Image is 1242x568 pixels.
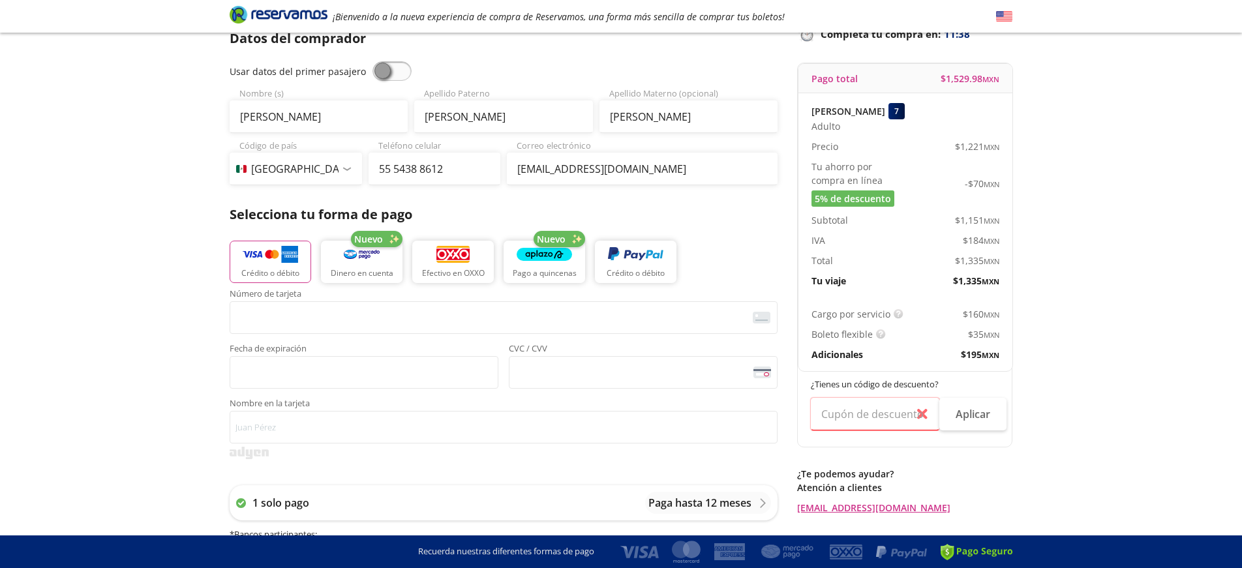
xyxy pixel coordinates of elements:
[797,467,1012,481] p: ¿Te podemos ayudar?
[984,330,999,340] small: MXN
[235,305,772,330] iframe: Iframe del número de tarjeta asegurada
[984,179,999,189] small: MXN
[230,29,778,48] p: Datos del comprador
[797,25,1012,43] p: Completa tu compra en :
[815,192,891,205] span: 5% de descuento
[252,495,309,511] p: 1 solo pago
[811,274,846,288] p: Tu viaje
[504,241,585,283] button: Pago a quincenas
[235,360,492,385] iframe: Iframe de la fecha de caducidad de la tarjeta asegurada
[422,267,485,279] p: Efectivo en OXXO
[595,241,676,283] button: Crédito o débito
[811,104,885,118] p: [PERSON_NAME]
[939,398,1007,430] button: Aplicar
[953,274,999,288] span: $ 1,335
[982,277,999,286] small: MXN
[507,153,778,185] input: Correo electrónico
[984,142,999,152] small: MXN
[414,100,592,133] input: Apellido Paterno
[811,254,833,267] p: Total
[961,348,999,361] span: $ 195
[230,5,327,24] i: Brand Logo
[230,100,408,133] input: Nombre (s)
[955,140,999,153] span: $ 1,221
[230,344,498,356] span: Fecha de expiración
[513,267,577,279] p: Pago a quincenas
[963,233,999,247] span: $ 184
[982,350,999,360] small: MXN
[984,236,999,246] small: MXN
[965,177,999,190] span: -$ 70
[811,213,848,227] p: Subtotal
[418,545,594,558] p: Recuerda nuestras diferentes formas de pago
[811,348,863,361] p: Adicionales
[797,501,1012,515] a: [EMAIL_ADDRESS][DOMAIN_NAME]
[955,213,999,227] span: $ 1,151
[888,103,905,119] div: 7
[515,360,772,385] iframe: Iframe del código de seguridad de la tarjeta asegurada
[797,481,1012,494] p: Atención a clientes
[230,411,778,443] input: Nombre en la tarjeta
[811,72,858,85] p: Pago total
[955,254,999,267] span: $ 1,335
[811,233,825,247] p: IVA
[982,74,999,84] small: MXN
[811,307,890,321] p: Cargo por servicio
[331,267,393,279] p: Dinero en cuenta
[753,312,770,323] img: card
[968,327,999,341] span: $ 35
[230,447,269,459] img: svg+xml;base64,PD94bWwgdmVyc2lvbj0iMS4wIiBlbmNvZGluZz0iVVRGLTgiPz4KPHN2ZyB3aWR0aD0iMzk2cHgiIGhlaW...
[321,241,402,283] button: Dinero en cuenta
[236,165,247,173] img: MX
[369,153,501,185] input: Teléfono celular
[984,310,999,320] small: MXN
[984,216,999,226] small: MXN
[811,160,905,187] p: Tu ahorro por compra en línea
[230,65,366,78] span: Usar datos del primer pasajero
[537,232,566,246] span: Nuevo
[230,399,778,411] span: Nombre en la tarjeta
[509,344,778,356] span: CVC / CVV
[599,100,778,133] input: Apellido Materno (opcional)
[241,267,299,279] p: Crédito o débito
[412,241,494,283] button: Efectivo en OXXO
[984,256,999,266] small: MXN
[811,119,840,133] span: Adulto
[607,267,665,279] p: Crédito o débito
[944,27,970,42] span: 11:38
[811,378,1000,391] p: ¿Tienes un código de descuento?
[230,290,778,301] span: Número de tarjeta
[811,398,939,430] input: Cupón de descuento
[230,241,311,283] button: Crédito o débito
[941,72,999,85] span: $ 1,529.98
[230,205,778,224] p: Selecciona tu forma de pago
[648,495,751,511] p: Paga hasta 12 meses
[811,327,873,341] p: Boleto flexible
[354,232,383,246] span: Nuevo
[963,307,999,321] span: $ 160
[811,140,838,153] p: Precio
[333,10,785,23] em: ¡Bienvenido a la nueva experiencia de compra de Reservamos, una forma más sencilla de comprar tus...
[230,528,778,541] h6: * Bancos participantes :
[230,5,327,28] a: Brand Logo
[996,8,1012,25] button: English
